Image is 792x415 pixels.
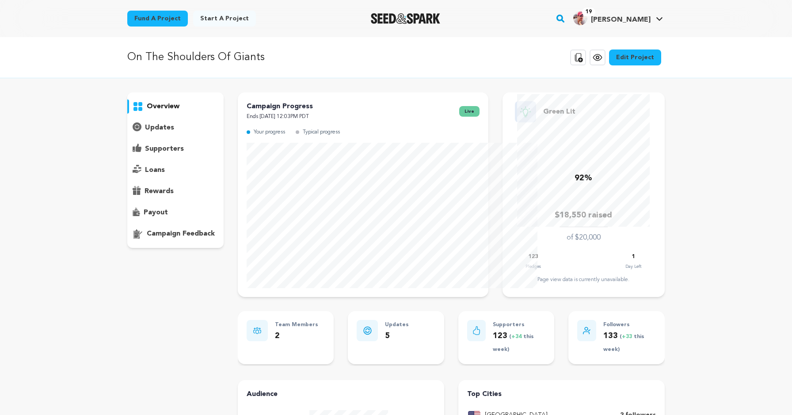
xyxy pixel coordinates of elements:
[493,334,534,352] span: ( this week)
[385,320,409,330] p: Updates
[127,163,224,177] button: loans
[145,165,165,175] p: loans
[571,9,665,25] a: Scott D.'s Profile
[275,320,318,330] p: Team Members
[147,101,179,112] p: overview
[247,101,313,112] p: Campaign Progress
[467,389,656,400] h4: Top Cities
[493,330,545,355] p: 123
[247,112,313,122] p: Ends [DATE] 12:03PM PDT
[145,186,174,197] p: rewards
[127,121,224,135] button: updates
[127,142,224,156] button: supporters
[582,8,595,16] span: 19
[591,16,651,23] span: [PERSON_NAME]
[127,49,265,65] p: On The Shoulders Of Giants
[145,122,174,133] p: updates
[144,207,168,218] p: payout
[575,172,592,185] p: 92%
[511,276,656,283] div: Page view data is currently unavailable.
[275,330,318,343] p: 2
[609,49,661,65] a: Edit Project
[303,127,340,137] p: Typical progress
[127,184,224,198] button: rewards
[247,389,435,400] h4: Audience
[603,320,656,330] p: Followers
[145,144,184,154] p: supporters
[385,330,409,343] p: 5
[573,11,587,25] img: 73bbabdc3393ef94.png
[567,232,601,243] p: of $20,000
[127,227,224,241] button: campaign feedback
[127,206,224,220] button: payout
[622,334,634,339] span: +33
[571,9,665,28] span: Scott D.'s Profile
[493,320,545,330] p: Supporters
[625,262,641,271] p: Day Left
[603,330,656,355] p: 133
[254,127,285,137] p: Your progress
[147,228,215,239] p: campaign feedback
[127,99,224,114] button: overview
[459,106,480,117] span: live
[371,13,440,24] img: Seed&Spark Logo Dark Mode
[511,334,523,339] span: +34
[632,252,635,262] p: 1
[573,11,651,25] div: Scott D.'s Profile
[127,11,188,27] a: Fund a project
[371,13,440,24] a: Seed&Spark Homepage
[193,11,256,27] a: Start a project
[603,334,644,352] span: ( this week)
